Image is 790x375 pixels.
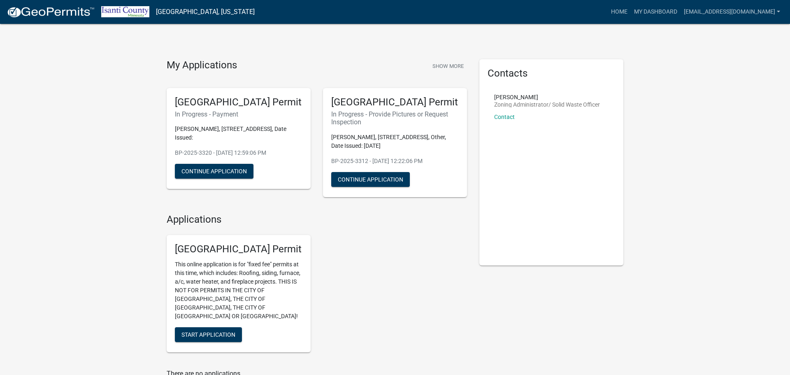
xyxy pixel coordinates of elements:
[167,214,467,226] h4: Applications
[101,6,149,17] img: Isanti County, Minnesota
[167,59,237,72] h4: My Applications
[175,125,302,142] p: [PERSON_NAME], [STREET_ADDRESS], Date Issued:
[488,68,615,79] h5: Contacts
[175,243,302,255] h5: [GEOGRAPHIC_DATA] Permit
[156,5,255,19] a: [GEOGRAPHIC_DATA], [US_STATE]
[331,96,459,108] h5: [GEOGRAPHIC_DATA] Permit
[331,133,459,150] p: [PERSON_NAME], [STREET_ADDRESS], Other, Date Issued: [DATE]
[494,94,600,100] p: [PERSON_NAME]
[175,260,302,321] p: This online application is for "fixed fee" permits at this time, which includes: Roofing, siding,...
[331,157,459,165] p: BP-2025-3312 - [DATE] 12:22:06 PM
[494,114,515,120] a: Contact
[331,110,459,126] h6: In Progress - Provide Pictures or Request Inspection
[631,4,681,20] a: My Dashboard
[331,172,410,187] button: Continue Application
[175,149,302,157] p: BP-2025-3320 - [DATE] 12:59:06 PM
[608,4,631,20] a: Home
[175,110,302,118] h6: In Progress - Payment
[429,59,467,73] button: Show More
[681,4,783,20] a: [EMAIL_ADDRESS][DOMAIN_NAME]
[175,327,242,342] button: Start Application
[175,96,302,108] h5: [GEOGRAPHIC_DATA] Permit
[175,164,253,179] button: Continue Application
[494,102,600,107] p: Zoning Administrator/ Solid Waste Officer
[181,331,235,338] span: Start Application
[167,214,467,359] wm-workflow-list-section: Applications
